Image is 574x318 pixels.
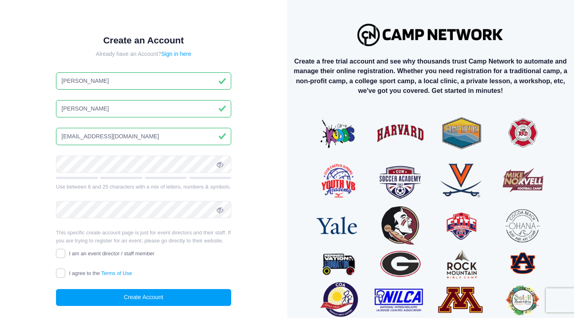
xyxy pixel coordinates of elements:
[294,56,568,96] p: Create a free trial account and see why thousands trust Camp Network to automate and manage their...
[69,250,154,256] span: I am an event director / staff member
[354,20,508,50] img: Logo
[56,249,65,258] input: I am an event director / staff member
[56,289,231,306] button: Create Account
[56,72,231,90] input: First Name
[56,269,65,278] input: I agree to theTerms of Use
[56,50,231,58] div: Already have an Account?
[56,229,231,244] p: This specific create account page is just for event directors and their staff. If you are trying ...
[56,35,231,46] h1: Create an Account
[56,128,231,145] input: Email
[56,100,231,117] input: Last Name
[101,270,132,276] a: Terms of Use
[69,270,132,276] span: I agree to the
[161,51,191,57] a: Sign in here
[56,183,231,191] div: Use between 6 and 25 characters with a mix of letters, numbers & symbols.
